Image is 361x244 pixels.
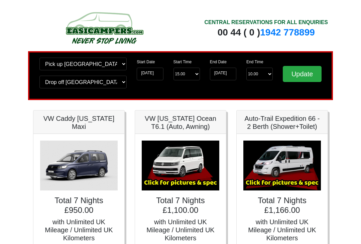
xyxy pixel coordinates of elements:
[243,218,321,242] h5: with Unlimited UK Mileage / Unlimited UK Kilometers
[173,59,192,65] label: Start Time
[137,59,155,65] label: Start Date
[142,218,219,242] h5: with Unlimited UK Mileage / Unlimited UK Kilometers
[204,18,328,26] div: CENTRAL RESERVATIONS FOR ALL ENQUIRIES
[40,196,118,215] h4: Total 7 Nights £950.00
[283,66,322,82] input: Update
[137,68,163,80] input: Start Date
[40,218,118,242] h5: with Unlimited UK Mileage / Unlimited UK Kilometers
[210,68,236,80] input: Return Date
[260,27,315,37] a: 1942 778899
[243,141,321,190] img: Auto-Trail Expedition 66 - 2 Berth (Shower+Toilet)
[210,59,227,65] label: End Date
[40,114,118,131] h5: VW Caddy [US_STATE] Maxi
[40,141,118,190] img: VW Caddy California Maxi
[41,9,168,46] img: campers-checkout-logo.png
[142,114,219,131] h5: VW [US_STATE] Ocean T6.1 (Auto, Awning)
[243,114,321,131] h5: Auto-Trail Expedition 66 - 2 Berth (Shower+Toilet)
[142,196,219,215] h4: Total 7 Nights £1,100.00
[243,196,321,215] h4: Total 7 Nights £1,166.00
[246,59,263,65] label: End Time
[142,141,219,190] img: VW California Ocean T6.1 (Auto, Awning)
[204,26,328,38] div: 00 44 ( 0 )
